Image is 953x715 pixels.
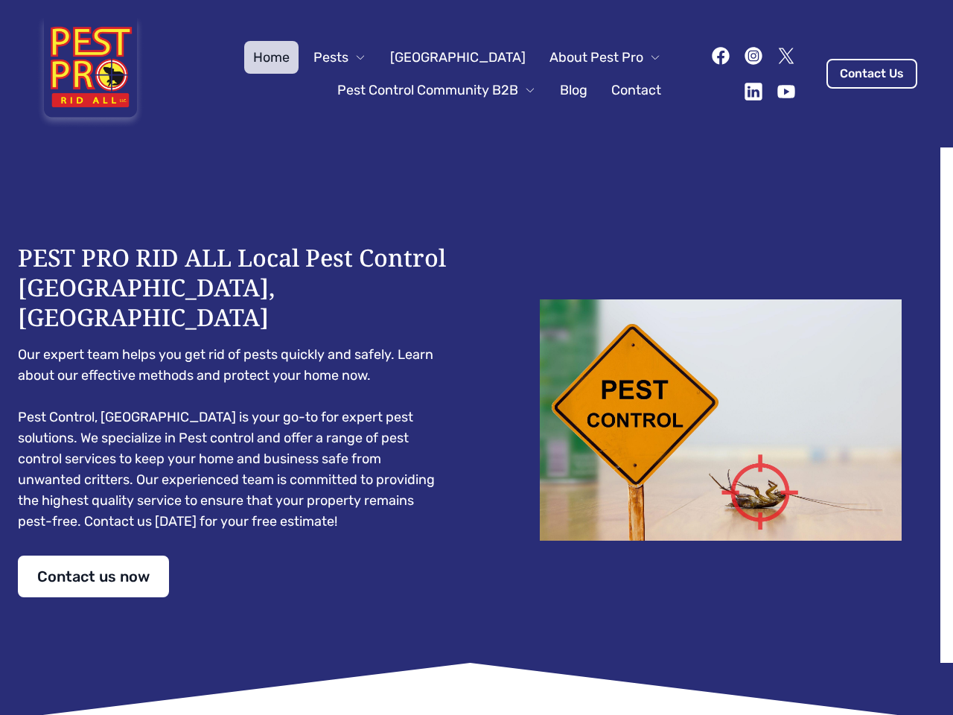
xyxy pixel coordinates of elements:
a: Contact [602,74,670,107]
button: Pests [305,41,375,74]
a: Contact us now [18,556,169,597]
pre: Our expert team helps you get rid of pests quickly and safely. Learn about our effective methods ... [18,344,447,532]
img: Dead cockroach on floor with caution sign pest control [506,299,935,541]
h1: PEST PRO RID ALL Local Pest Control [GEOGRAPHIC_DATA], [GEOGRAPHIC_DATA] [18,243,447,332]
a: Blog [551,74,596,107]
span: About Pest Pro [549,47,643,68]
span: Pest Control Community B2B [337,80,518,101]
a: Home [244,41,299,74]
button: Pest Control Community B2B [328,74,545,107]
button: About Pest Pro [541,41,670,74]
a: Contact Us [826,59,917,89]
a: [GEOGRAPHIC_DATA] [381,41,535,74]
img: Pest Pro Rid All [36,18,145,130]
span: Pests [313,47,348,68]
